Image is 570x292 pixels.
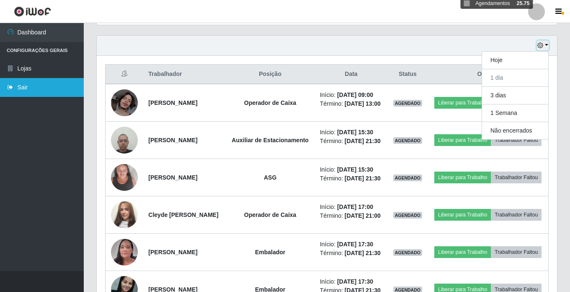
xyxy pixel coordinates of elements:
strong: [PERSON_NAME] [148,99,197,106]
strong: [PERSON_NAME] [148,137,197,143]
li: Término: [320,137,383,146]
li: Início: [320,203,383,211]
img: 1693507860054.jpeg [111,122,138,158]
button: 3 dias [482,87,548,104]
button: Trabalhador Faltou [491,172,542,183]
img: CoreUI Logo [14,6,51,17]
time: [DATE] 21:30 [345,250,381,256]
th: Trabalhador [143,65,225,84]
time: [DATE] 13:00 [345,100,381,107]
li: Término: [320,174,383,183]
li: Término: [320,211,383,220]
th: Posição [226,65,315,84]
time: [DATE] 21:30 [345,138,381,144]
li: Término: [320,99,383,108]
button: Hoje [482,52,548,69]
strong: Auxiliar de Estacionamento [232,137,309,143]
span: AGENDADO [393,175,423,181]
time: [DATE] 17:00 [337,203,373,210]
li: Início: [320,277,383,286]
button: Trabalhador Faltou [491,134,542,146]
button: Trabalhador Faltou [491,246,542,258]
strong: Operador de Caixa [244,99,297,106]
span: AGENDADO [393,100,423,107]
img: 1697220475229.jpeg [111,89,138,116]
button: Liberar para Trabalho [434,209,491,221]
strong: Operador de Caixa [244,211,297,218]
strong: Embalador [255,249,285,255]
button: Trabalhador Faltou [491,209,542,221]
button: 1 Semana [482,104,548,122]
img: 1709948843689.jpeg [111,223,138,282]
time: [DATE] 15:30 [337,166,373,173]
th: Status [387,65,428,84]
strong: ASG [264,174,276,181]
span: AGENDADO [393,137,423,144]
time: [DATE] 17:30 [337,278,373,285]
strong: Cleyde [PERSON_NAME] [148,211,218,218]
li: Início: [320,128,383,137]
time: [DATE] 17:30 [337,241,373,248]
span: AGENDADO [393,212,423,219]
th: Data [315,65,388,84]
strong: [PERSON_NAME] [148,174,197,181]
time: [DATE] 15:30 [337,129,373,136]
button: Liberar para Trabalho [434,246,491,258]
button: Liberar para Trabalho [434,134,491,146]
img: 1732748634290.jpeg [111,191,138,239]
time: [DATE] 21:30 [345,175,381,182]
li: Início: [320,165,383,174]
strong: [PERSON_NAME] [148,249,197,255]
th: Opções [428,65,548,84]
li: Término: [320,249,383,258]
button: Não encerrados [482,122,548,139]
button: Liberar para Trabalho [434,97,491,109]
span: AGENDADO [393,249,423,256]
li: Início: [320,91,383,99]
button: Liberar para Trabalho [434,172,491,183]
time: [DATE] 09:00 [337,91,373,98]
img: 1737544290674.jpeg [111,159,138,195]
li: Início: [320,240,383,249]
time: [DATE] 21:00 [345,212,381,219]
button: 1 dia [482,69,548,87]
